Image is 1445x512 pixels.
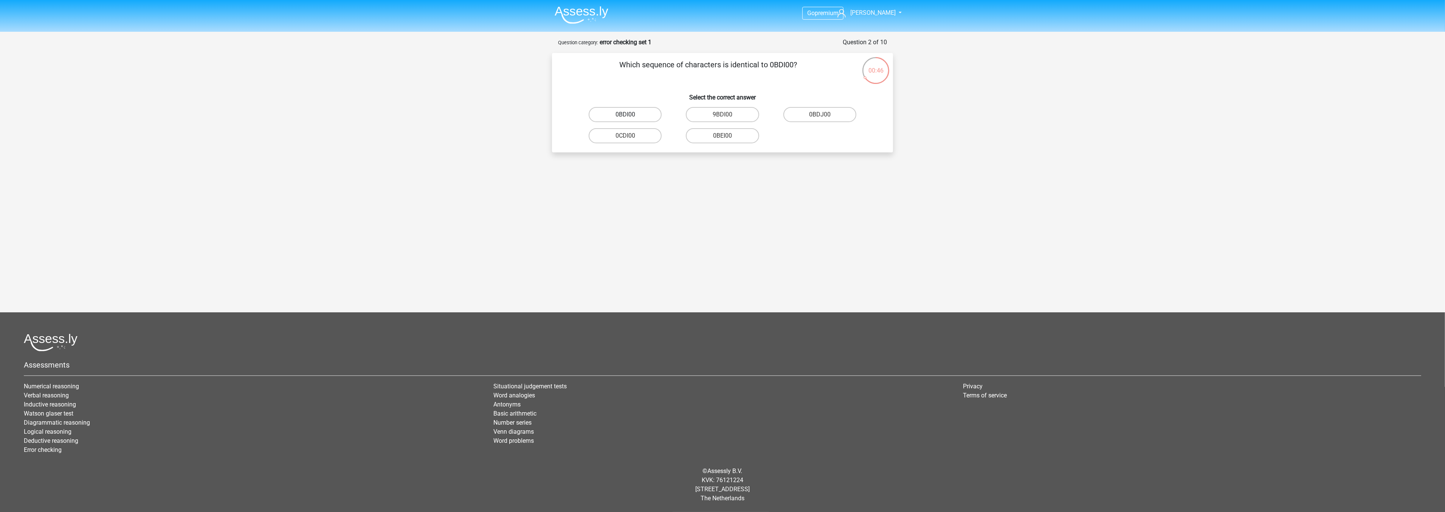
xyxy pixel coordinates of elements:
label: 0CDI00 [589,128,662,143]
a: Numerical reasoning [24,383,79,390]
a: Diagrammatic reasoning [24,419,90,426]
span: premium [815,9,839,17]
a: Word analogies [493,392,535,399]
a: Antonyms [493,401,521,408]
label: 0BDJ00 [783,107,856,122]
span: Go [807,9,815,17]
strong: error checking set 1 [600,39,651,46]
img: Assessly [555,6,608,24]
a: Word problems [493,437,534,444]
a: Error checking [24,446,62,453]
a: Situational judgement tests [493,383,567,390]
label: 0BDI00 [589,107,662,122]
a: Terms of service [963,392,1007,399]
a: [PERSON_NAME] [834,8,896,17]
span: [PERSON_NAME] [850,9,896,16]
a: Gopremium [803,8,843,18]
a: Assessly B.V. [708,467,743,475]
div: Question 2 of 10 [843,38,887,47]
a: Privacy [963,383,983,390]
div: © KVK: 76121224 [STREET_ADDRESS] The Netherlands [18,461,1427,509]
a: Verbal reasoning [24,392,69,399]
a: Deductive reasoning [24,437,78,444]
a: Inductive reasoning [24,401,76,408]
label: 0BEI00 [686,128,759,143]
a: Logical reasoning [24,428,71,435]
div: 00:46 [862,56,890,75]
img: Assessly logo [24,334,78,351]
label: 9BDI00 [686,107,759,122]
a: Venn diagrams [493,428,534,435]
a: Watson glaser test [24,410,73,417]
h5: Assessments [24,360,1421,369]
a: Number series [493,419,532,426]
p: Which sequence of characters is identical to 0BDI00? [564,59,853,82]
small: Question category: [558,40,598,45]
a: Basic arithmetic [493,410,536,417]
h6: Select the correct answer [564,88,881,101]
